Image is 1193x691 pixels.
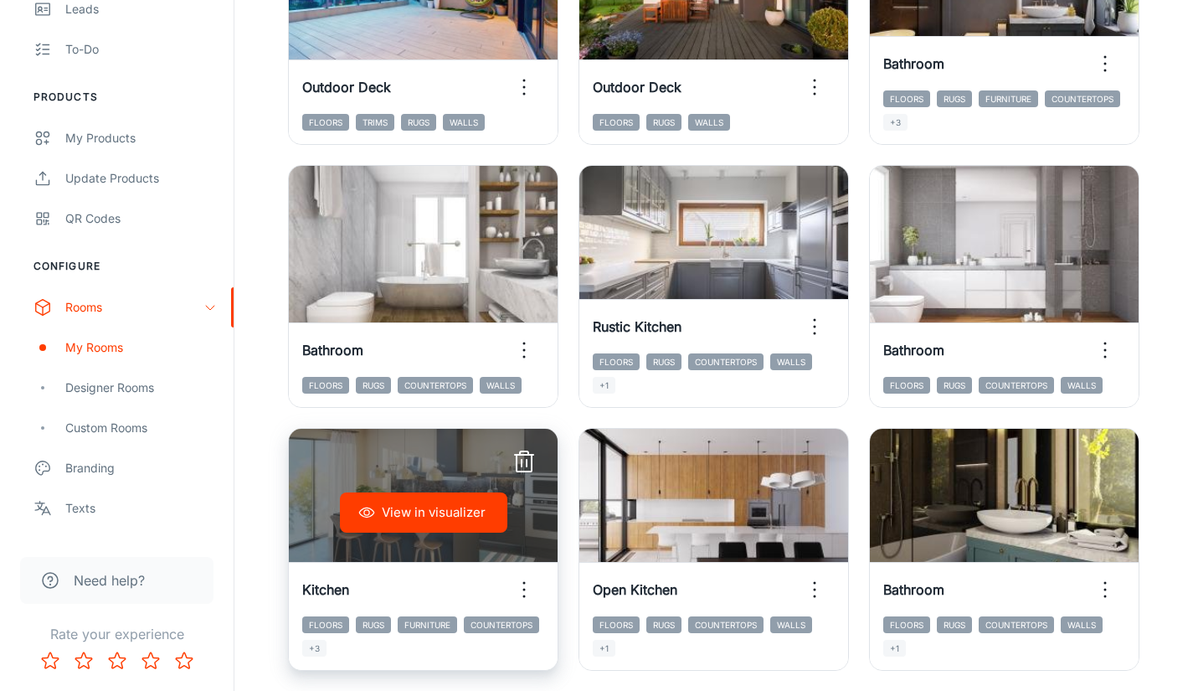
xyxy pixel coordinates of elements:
[302,580,349,600] h6: Kitchen
[65,129,217,147] div: My Products
[398,377,473,394] span: Countertops
[688,616,764,633] span: Countertops
[883,377,930,394] span: Floors
[302,377,349,394] span: Floors
[979,616,1054,633] span: Countertops
[937,377,972,394] span: Rugs
[1061,377,1103,394] span: Walls
[1045,90,1120,107] span: Countertops
[883,616,930,633] span: Floors
[302,640,327,657] span: +3
[593,353,640,370] span: Floors
[593,114,640,131] span: Floors
[302,77,391,97] h6: Outdoor Deck
[883,340,944,360] h6: Bathroom
[937,90,972,107] span: Rugs
[883,640,906,657] span: +1
[401,114,436,131] span: Rugs
[770,353,812,370] span: Walls
[883,114,908,131] span: +3
[883,54,944,74] h6: Bathroom
[356,616,391,633] span: Rugs
[167,644,201,678] button: Rate 5 star
[480,377,522,394] span: Walls
[1061,616,1103,633] span: Walls
[100,644,134,678] button: Rate 3 star
[937,616,972,633] span: Rugs
[356,114,394,131] span: Trims
[688,353,764,370] span: Countertops
[646,114,681,131] span: Rugs
[979,377,1054,394] span: Countertops
[33,644,67,678] button: Rate 1 star
[979,90,1038,107] span: Furniture
[398,616,457,633] span: Furniture
[593,317,681,337] h6: Rustic Kitchen
[356,377,391,394] span: Rugs
[302,114,349,131] span: Floors
[593,77,681,97] h6: Outdoor Deck
[464,616,539,633] span: Countertops
[770,616,812,633] span: Walls
[593,580,677,600] h6: Open Kitchen
[302,340,363,360] h6: Bathroom
[65,40,217,59] div: To-do
[65,459,217,477] div: Branding
[67,644,100,678] button: Rate 2 star
[688,114,730,131] span: Walls
[593,377,615,394] span: +1
[646,353,681,370] span: Rugs
[883,580,944,600] h6: Bathroom
[593,640,615,657] span: +1
[593,616,640,633] span: Floors
[65,209,217,228] div: QR Codes
[65,499,217,518] div: Texts
[646,616,681,633] span: Rugs
[65,379,217,397] div: Designer Rooms
[443,114,485,131] span: Walls
[65,419,217,437] div: Custom Rooms
[65,298,203,317] div: Rooms
[13,624,220,644] p: Rate your experience
[74,570,145,590] span: Need help?
[65,338,217,357] div: My Rooms
[340,492,507,533] button: View in visualizer
[302,616,349,633] span: Floors
[883,90,930,107] span: Floors
[65,169,217,188] div: Update Products
[134,644,167,678] button: Rate 4 star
